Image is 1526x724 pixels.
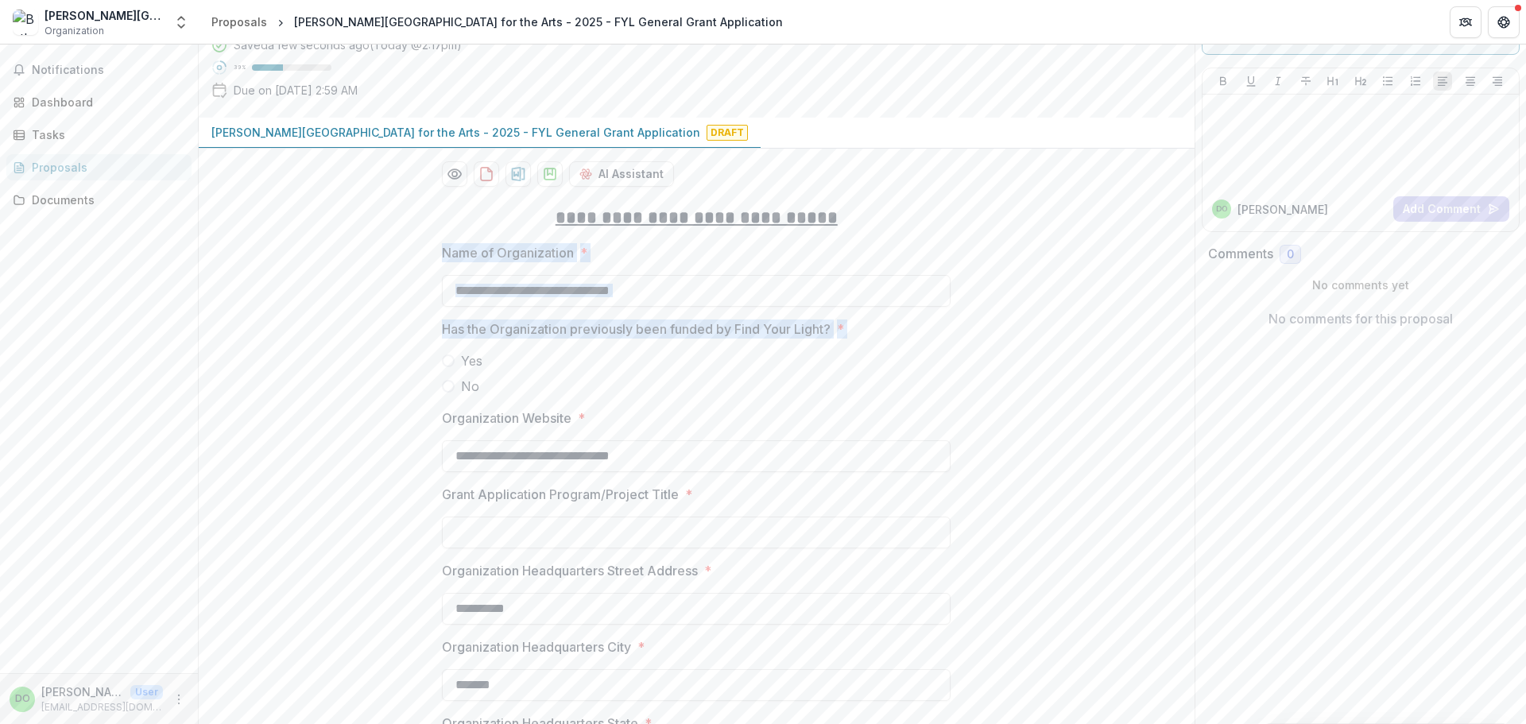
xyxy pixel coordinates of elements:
button: More [169,690,188,709]
button: Bold [1214,72,1233,91]
p: Organization Headquarters City [442,637,631,656]
p: User [130,685,163,699]
p: Name of Organization [442,243,574,262]
a: Proposals [6,154,192,180]
button: download-proposal [474,161,499,187]
h2: Comments [1208,246,1273,261]
span: No [461,377,479,396]
button: Heading 1 [1323,72,1342,91]
button: Preview b57ecdc7-403a-4ed2-bf3e-f6f9e9310572-0.pdf [442,161,467,187]
button: Align Right [1488,72,1507,91]
p: Has the Organization previously been funded by Find Your Light? [442,319,831,339]
p: 39 % [234,62,246,73]
nav: breadcrumb [205,10,789,33]
p: Grant Application Program/Project Title [442,485,679,504]
a: Documents [6,187,192,213]
button: Add Comment [1393,196,1509,222]
img: Bethel Woods Center for the Arts [13,10,38,35]
p: [PERSON_NAME][GEOGRAPHIC_DATA] for the Arts - 2025 - FYL General Grant Application [211,124,700,141]
p: Organization Website [442,408,571,428]
div: Tasks [32,126,179,143]
button: Strike [1296,72,1315,91]
span: Organization [45,24,104,38]
span: 0 [1287,248,1294,261]
button: download-proposal [505,161,531,187]
a: Dashboard [6,89,192,115]
button: Bullet List [1378,72,1397,91]
button: Align Center [1461,72,1480,91]
span: Yes [461,351,482,370]
button: Ordered List [1406,72,1425,91]
button: AI Assistant [569,161,674,187]
div: Devin O'Brien [15,694,30,704]
button: download-proposal [537,161,563,187]
div: Saved a few seconds ago ( Today @ 2:17pm ) [234,37,462,53]
p: [PERSON_NAME] [41,683,124,700]
div: Documents [32,192,179,208]
div: [PERSON_NAME][GEOGRAPHIC_DATA] for the Arts - 2025 - FYL General Grant Application [294,14,783,30]
a: Tasks [6,122,192,148]
p: No comments yet [1208,277,1514,293]
span: Draft [707,125,748,141]
div: Devin O'Brien [1216,205,1227,213]
p: [EMAIL_ADDRESS][DOMAIN_NAME] [41,700,163,714]
a: Proposals [205,10,273,33]
button: Underline [1241,72,1261,91]
div: [PERSON_NAME][GEOGRAPHIC_DATA] for the Arts [45,7,164,24]
div: Proposals [211,14,267,30]
button: Align Left [1433,72,1452,91]
p: Due on [DATE] 2:59 AM [234,82,358,99]
button: Get Help [1488,6,1520,38]
button: Heading 2 [1351,72,1370,91]
button: Notifications [6,57,192,83]
p: [PERSON_NAME] [1237,201,1328,218]
button: Partners [1450,6,1481,38]
button: Italicize [1268,72,1288,91]
p: No comments for this proposal [1268,309,1453,328]
div: Dashboard [32,94,179,110]
div: Proposals [32,159,179,176]
button: Open entity switcher [170,6,192,38]
span: Notifications [32,64,185,77]
p: Organization Headquarters Street Address [442,561,698,580]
